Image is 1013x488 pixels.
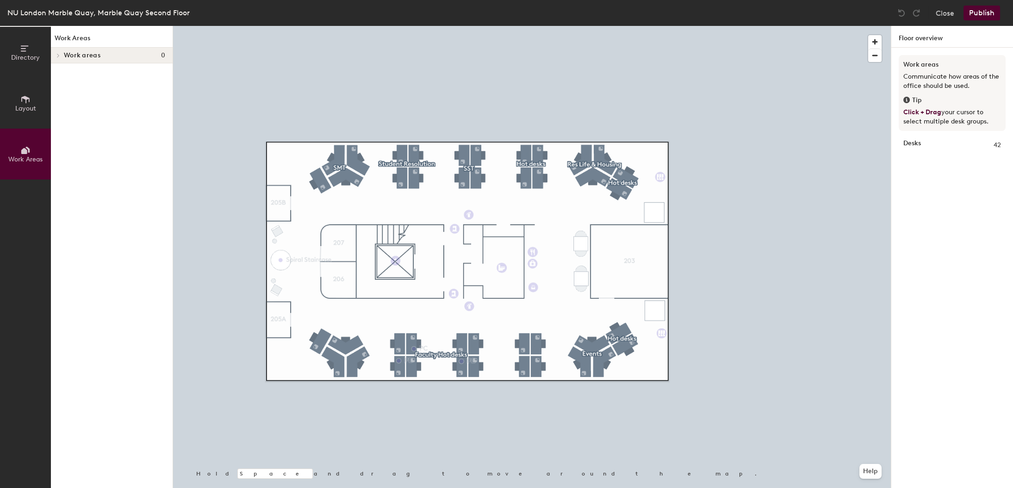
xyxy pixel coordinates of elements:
p: Communicate how areas of the office should be used. [903,72,1001,91]
h1: Floor overview [891,26,1013,48]
button: Help [859,464,882,479]
img: Undo [897,8,906,18]
button: Close [936,6,954,20]
div: NU London Marble Quay, Marble Quay Second Floor [7,7,190,19]
p: your cursor to select multiple desk groups. [903,108,1001,126]
div: Tip [903,95,1001,105]
span: Click + Drag [903,108,941,116]
span: 42 [994,140,1001,150]
span: Work areas [64,52,100,59]
span: Layout [15,105,36,112]
h1: Work Areas [51,33,173,48]
span: Work Areas [8,155,43,163]
img: Redo [912,8,921,18]
span: Directory [11,54,40,62]
h3: Work areas [903,60,1001,70]
strong: Desks [903,140,921,150]
button: Publish [963,6,1000,20]
span: 0 [161,52,165,59]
